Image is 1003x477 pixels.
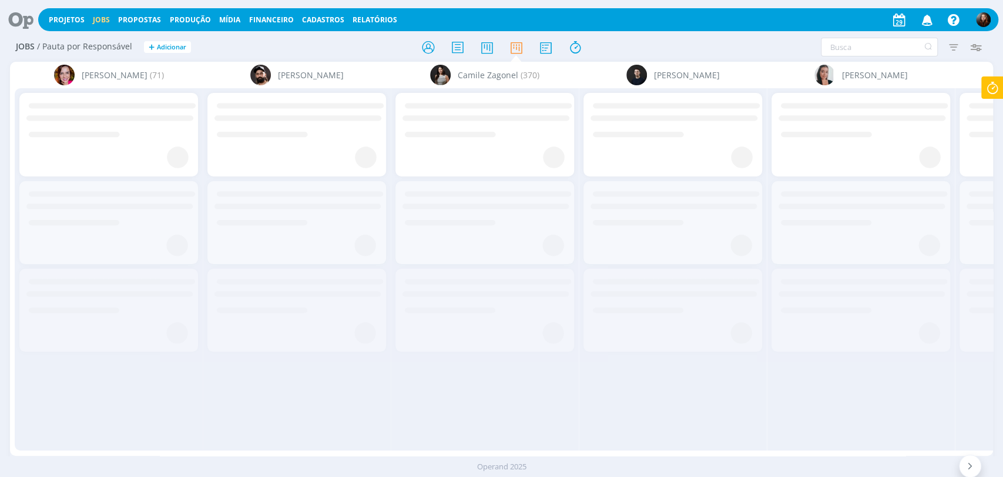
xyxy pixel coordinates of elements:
span: (370) [521,69,539,81]
a: Financeiro [249,15,294,25]
button: Mídia [216,15,244,25]
button: Produção [166,15,214,25]
span: [PERSON_NAME] [82,69,147,81]
a: Mídia [219,15,240,25]
button: Relatórios [349,15,401,25]
span: / Pauta por Responsável [37,42,132,52]
a: Relatórios [353,15,397,25]
button: Cadastros [298,15,348,25]
span: Cadastros [302,15,344,25]
button: Jobs [89,15,113,25]
span: [PERSON_NAME] [654,69,720,81]
a: Produção [170,15,211,25]
span: Jobs [16,42,35,52]
img: C [626,65,647,85]
img: B [54,65,75,85]
span: + [149,41,155,54]
img: C [430,65,451,85]
button: Propostas [115,15,165,25]
button: Projetos [45,15,88,25]
span: [PERSON_NAME] [278,69,344,81]
span: Adicionar [157,44,186,51]
a: Projetos [49,15,85,25]
button: +Adicionar [144,41,191,54]
a: Jobs [93,15,110,25]
img: C [814,65,835,85]
span: Propostas [118,15,161,25]
input: Busca [821,38,938,56]
button: Financeiro [246,15,297,25]
span: Camile Zagonel [458,69,518,81]
span: (71) [150,69,164,81]
img: B [250,65,271,85]
button: E [975,9,991,30]
img: E [976,12,991,27]
span: [PERSON_NAME] [842,69,908,81]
